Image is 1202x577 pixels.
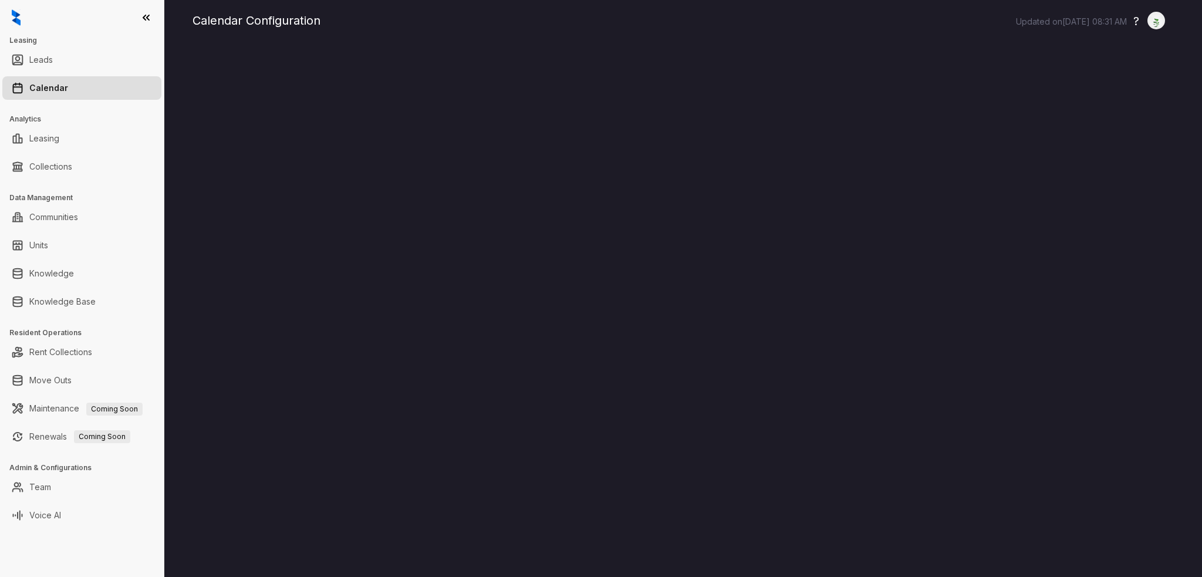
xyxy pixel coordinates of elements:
li: Knowledge Base [2,290,161,313]
li: Calendar [2,76,161,100]
a: Knowledge Base [29,290,96,313]
a: Leads [29,48,53,72]
li: Renewals [2,425,161,448]
li: Knowledge [2,262,161,285]
li: Collections [2,155,161,178]
img: UserAvatar [1148,15,1164,27]
a: Communities [29,205,78,229]
h3: Data Management [9,193,164,203]
li: Move Outs [2,369,161,392]
li: Leads [2,48,161,72]
a: Rent Collections [29,340,92,364]
li: Voice AI [2,504,161,527]
img: logo [12,9,21,26]
a: Move Outs [29,369,72,392]
a: Collections [29,155,72,178]
li: Team [2,475,161,499]
div: Calendar Configuration [193,12,1174,29]
h3: Resident Operations [9,328,164,338]
iframe: retool [193,47,1174,577]
a: Leasing [29,127,59,150]
li: Maintenance [2,397,161,420]
li: Communities [2,205,161,229]
h3: Analytics [9,114,164,124]
p: Updated on [DATE] 08:31 AM [1016,16,1127,28]
li: Leasing [2,127,161,150]
li: Units [2,234,161,257]
button: ? [1133,12,1139,30]
span: Coming Soon [74,430,130,443]
a: Calendar [29,76,68,100]
a: Knowledge [29,262,74,285]
a: RenewalsComing Soon [29,425,130,448]
a: Voice AI [29,504,61,527]
span: Coming Soon [86,403,143,416]
a: Team [29,475,51,499]
h3: Admin & Configurations [9,463,164,473]
h3: Leasing [9,35,164,46]
li: Rent Collections [2,340,161,364]
a: Units [29,234,48,257]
